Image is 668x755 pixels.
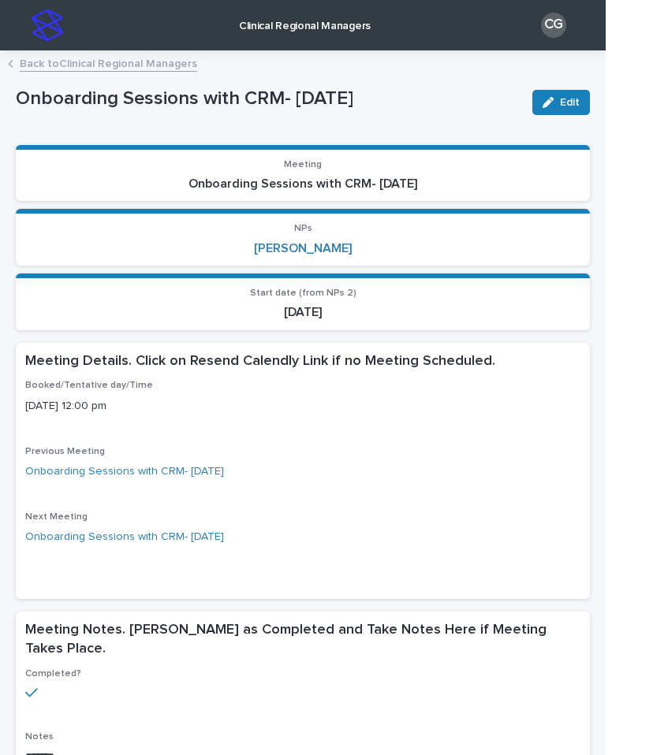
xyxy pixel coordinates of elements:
a: [PERSON_NAME] [254,241,352,256]
span: Start date (from NPs 2) [250,288,356,298]
a: Onboarding Sessions with CRM- [DATE] [25,529,224,545]
h2: Meeting Notes. [PERSON_NAME] as Completed and Take Notes Here if Meeting Takes Place. [25,621,574,659]
span: Previous Meeting [25,447,105,456]
span: Booked/Tentative day/Time [25,381,153,390]
button: Edit [532,90,590,115]
p: Onboarding Sessions with CRM- [DATE] [16,87,520,110]
span: Next Meeting [25,512,88,522]
div: CG [541,13,566,38]
p: [DATE] 12:00 pm [25,398,580,415]
span: Edit [560,97,580,108]
span: Completed? [25,669,81,679]
span: NPs [294,224,312,233]
img: stacker-logo-s-only.png [32,9,63,41]
a: Onboarding Sessions with CRM- [DATE] [25,463,224,480]
span: Notes [25,732,54,742]
p: Onboarding Sessions with CRM- [DATE] [25,177,580,192]
span: Meeting [284,160,322,169]
p: [DATE] [25,305,580,320]
a: Back toClinical Regional Managers [20,54,197,72]
h2: Meeting Details. Click on Resend Calendly Link if no Meeting Scheduled. [25,352,495,371]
